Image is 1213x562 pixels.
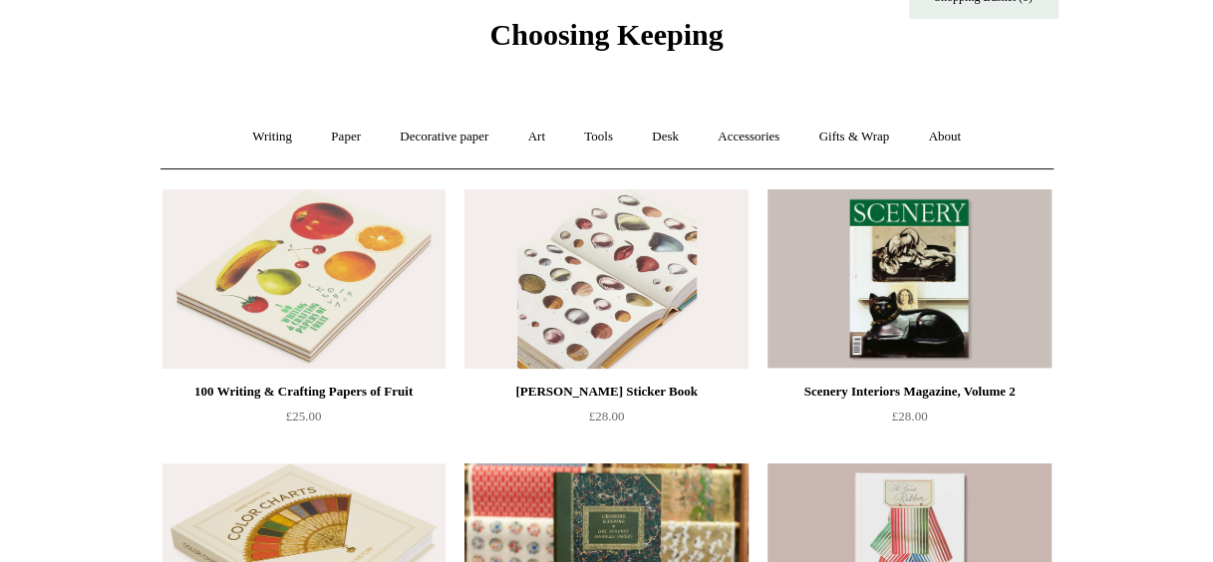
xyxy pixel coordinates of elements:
a: Desk [634,111,697,163]
a: Decorative paper [382,111,506,163]
a: Choosing Keeping [489,34,723,48]
a: 100 Writing & Crafting Papers of Fruit 100 Writing & Crafting Papers of Fruit [162,189,446,369]
a: [PERSON_NAME] Sticker Book £28.00 [464,380,748,461]
a: Tools [566,111,631,163]
img: John Derian Sticker Book [464,189,748,369]
img: 100 Writing & Crafting Papers of Fruit [162,189,446,369]
span: £28.00 [892,409,928,423]
span: £25.00 [286,409,322,423]
div: [PERSON_NAME] Sticker Book [469,380,743,404]
a: Writing [234,111,310,163]
a: About [910,111,979,163]
div: Scenery Interiors Magazine, Volume 2 [772,380,1046,404]
a: Accessories [700,111,797,163]
a: John Derian Sticker Book John Derian Sticker Book [464,189,748,369]
a: 100 Writing & Crafting Papers of Fruit £25.00 [162,380,446,461]
a: Paper [313,111,379,163]
span: £28.00 [589,409,625,423]
a: Scenery Interiors Magazine, Volume 2 Scenery Interiors Magazine, Volume 2 [767,189,1051,369]
a: Gifts & Wrap [800,111,907,163]
a: Scenery Interiors Magazine, Volume 2 £28.00 [767,380,1051,461]
img: Scenery Interiors Magazine, Volume 2 [767,189,1051,369]
div: 100 Writing & Crafting Papers of Fruit [167,380,441,404]
span: Choosing Keeping [489,18,723,51]
a: Art [510,111,563,163]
